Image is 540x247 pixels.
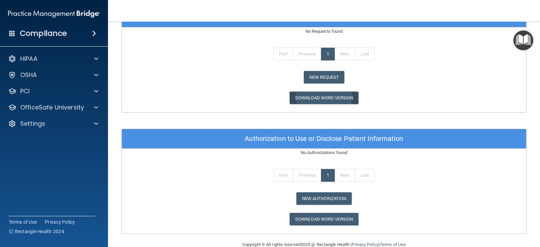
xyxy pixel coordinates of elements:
p: HIPAA [20,55,37,63]
h4: Compliance [20,29,67,38]
a: Last [355,169,375,182]
span: Ⓒ Rectangle Health 2024 [9,228,64,235]
a: Download Word Version [290,92,358,104]
a: First [273,169,294,182]
a: Previous [293,169,321,182]
a: Privacy Policy [352,242,378,247]
a: 1 [321,169,335,182]
p: No Requests found [122,27,526,35]
a: PCI [8,87,98,95]
p: PCI [20,87,30,95]
img: PMB logo [8,7,100,21]
a: Next [334,169,355,182]
a: Next [334,48,355,60]
a: Terms of Use [9,219,37,225]
a: Last [355,48,375,60]
a: Terms of Use [380,242,406,247]
a: Settings [8,120,98,128]
a: 1 [321,48,335,60]
button: Open Resource Center [513,30,533,50]
button: New Authorization [296,192,352,205]
div: Authorization to Use or Disclose Patient Information [122,129,526,149]
iframe: Drift Widget Chat Controller [423,202,532,229]
p: OfficeSafe University [20,103,84,112]
button: New Request [304,71,344,83]
a: Previous [293,48,321,60]
p: No Authorizations found [122,149,526,157]
p: Settings [20,120,45,128]
a: Download Word Version [290,213,358,225]
p: OSHA [20,71,37,79]
a: Privacy Policy [45,219,75,225]
a: First [273,48,294,60]
a: OSHA [8,71,98,79]
a: HIPAA [8,55,98,63]
a: OfficeSafe University [8,103,98,112]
